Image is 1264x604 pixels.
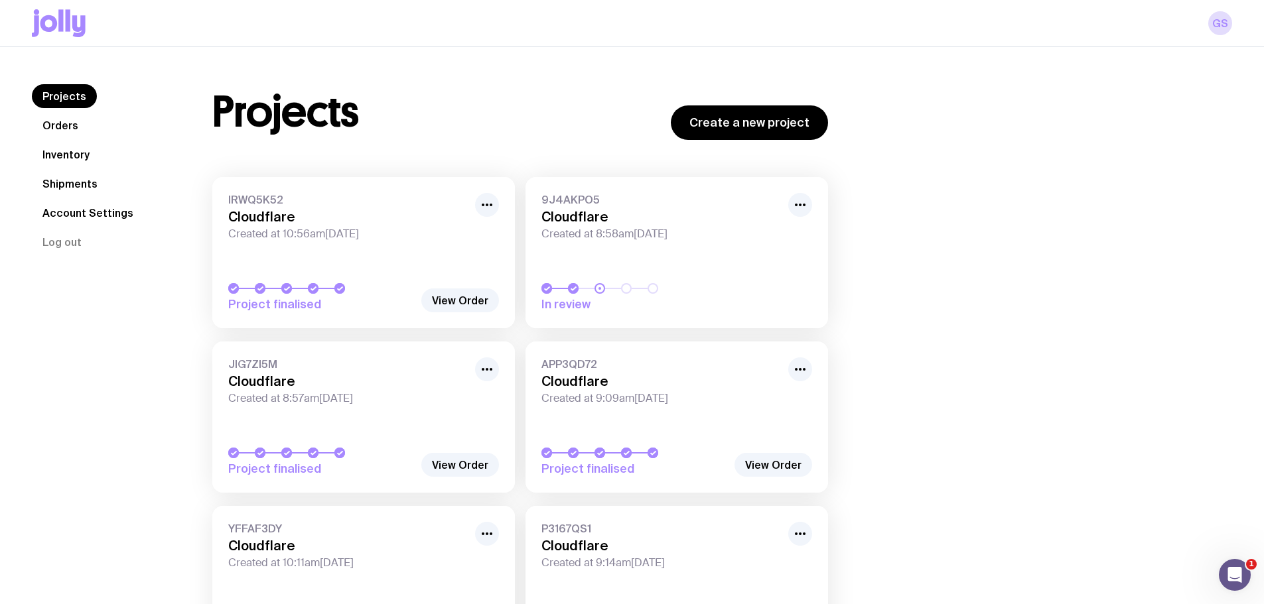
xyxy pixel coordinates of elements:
span: Project finalised [541,461,727,477]
a: Account Settings [32,201,144,225]
a: GS [1208,11,1232,35]
a: IRWQ5K52CloudflareCreated at 10:56am[DATE]Project finalised [212,177,515,328]
a: JIG7ZI5MCloudflareCreated at 8:57am[DATE]Project finalised [212,341,515,493]
span: P3167QS1 [541,522,780,535]
span: JIG7ZI5M [228,357,467,371]
a: 9J4AKPO5CloudflareCreated at 8:58am[DATE]In review [526,177,828,328]
a: APP3QD72CloudflareCreated at 9:09am[DATE]Project finalised [526,341,828,493]
a: Orders [32,113,89,137]
h3: Cloudflare [541,373,780,389]
a: Create a new project [671,105,828,140]
h3: Cloudflare [228,373,467,389]
button: Log out [32,230,92,254]
a: View Order [421,453,499,477]
a: Inventory [32,143,100,166]
h1: Projects [212,91,359,133]
iframe: Intercom live chat [1219,559,1251,591]
span: Created at 10:11am[DATE] [228,556,467,570]
span: Created at 8:58am[DATE] [541,227,780,241]
span: Created at 8:57am[DATE] [228,392,467,405]
h3: Cloudflare [541,209,780,225]
span: Created at 10:56am[DATE] [228,227,467,241]
a: Shipments [32,172,108,196]
span: IRWQ5K52 [228,193,467,206]
span: Project finalised [228,461,414,477]
span: Created at 9:09am[DATE] [541,392,780,405]
span: YFFAF3DY [228,522,467,535]
h3: Cloudflare [228,209,467,225]
h3: Cloudflare [541,538,780,554]
a: View Order [421,288,499,312]
a: Projects [32,84,97,108]
span: 1 [1246,559,1257,570]
h3: Cloudflare [228,538,467,554]
span: 9J4AKPO5 [541,193,780,206]
span: Project finalised [228,296,414,312]
a: View Order [735,453,812,477]
span: Created at 9:14am[DATE] [541,556,780,570]
span: In review [541,296,727,312]
span: APP3QD72 [541,357,780,371]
